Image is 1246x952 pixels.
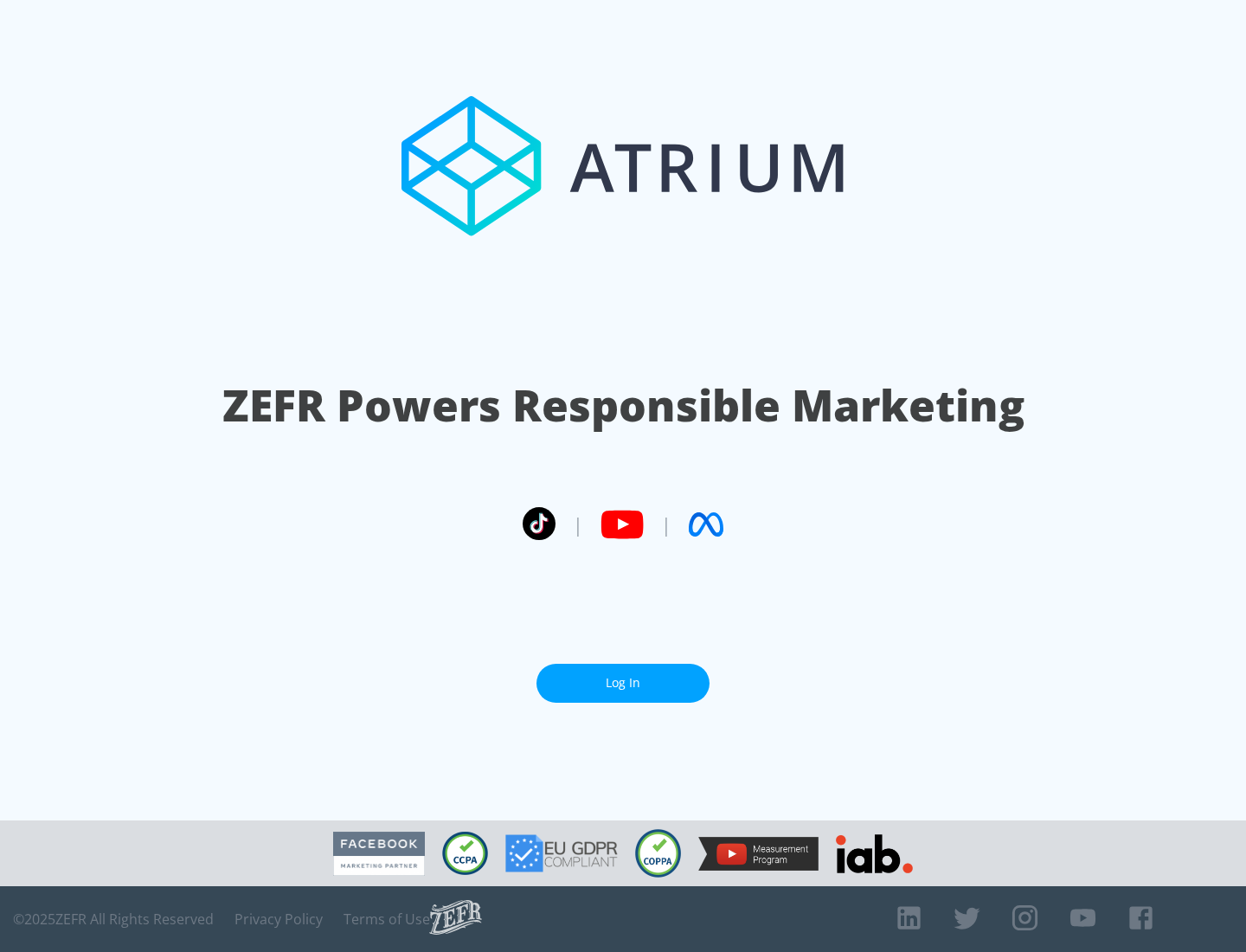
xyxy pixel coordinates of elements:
h1: ZEFR Powers Responsible Marketing [222,376,1024,435]
img: IAB [836,834,913,873]
img: Facebook Marketing Partner [333,832,425,876]
span: | [661,511,671,537]
img: COPPA Compliant [635,829,681,878]
a: Log In [536,664,710,703]
img: GDPR Compliant [505,834,618,872]
span: | [573,511,583,537]
a: Terms of Use [344,910,430,928]
img: CCPA Compliant [442,832,488,875]
span: © 2025 ZEFR All Rights Reserved [13,910,214,928]
img: YouTube Measurement Program [698,837,819,871]
a: Privacy Policy [234,910,323,928]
